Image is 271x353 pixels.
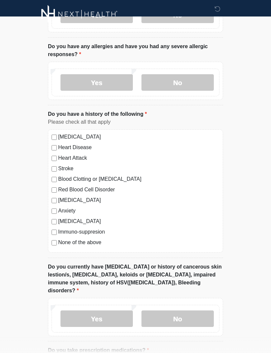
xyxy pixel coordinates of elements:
div: Please check all that apply [48,118,223,126]
label: No [141,74,214,91]
label: Red Blood Cell Disorder [58,186,219,194]
label: Do you currently have [MEDICAL_DATA] or history of cancerous skin lestion/s, [MEDICAL_DATA], kelo... [48,263,223,295]
label: Immuno-suppresion [58,228,219,236]
input: [MEDICAL_DATA] [52,198,57,203]
input: None of the above [52,240,57,245]
label: Yes [60,310,133,327]
label: Anxiety [58,207,219,215]
label: None of the above [58,239,219,246]
label: [MEDICAL_DATA] [58,133,219,141]
label: [MEDICAL_DATA] [58,196,219,204]
label: Do you have a history of the following [48,110,147,118]
label: No [141,310,214,327]
input: Heart Disease [52,145,57,150]
input: Immuno-suppresion [52,230,57,235]
input: Stroke [52,166,57,172]
input: Blood Clotting or [MEDICAL_DATA] [52,177,57,182]
input: [MEDICAL_DATA] [52,219,57,224]
label: Blood Clotting or [MEDICAL_DATA] [58,175,219,183]
input: Heart Attack [52,156,57,161]
label: Yes [60,74,133,91]
input: [MEDICAL_DATA] [52,135,57,140]
label: Stroke [58,165,219,173]
label: Heart Attack [58,154,219,162]
label: Do you have any allergies and have you had any severe allergic responses? [48,43,223,58]
img: Next-Health Logo [41,5,118,23]
label: Heart Disease [58,144,219,151]
input: Anxiety [52,209,57,214]
input: Red Blood Cell Disorder [52,187,57,193]
label: [MEDICAL_DATA] [58,217,219,225]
